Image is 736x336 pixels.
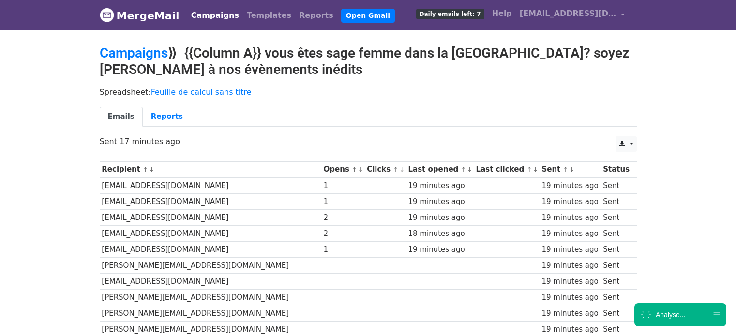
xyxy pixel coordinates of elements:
[412,4,488,23] a: Daily emails left: 7
[601,274,631,290] td: Sent
[541,308,598,319] div: 19 minutes ago
[100,290,321,306] td: [PERSON_NAME][EMAIL_ADDRESS][DOMAIN_NAME]
[569,166,574,173] a: ↓
[243,6,295,25] a: Templates
[516,4,629,27] a: [EMAIL_ADDRESS][DOMAIN_NAME]
[341,9,395,23] a: Open Gmail
[100,226,321,242] td: [EMAIL_ADDRESS][DOMAIN_NAME]
[541,324,598,335] div: 19 minutes ago
[406,161,474,177] th: Last opened
[601,193,631,209] td: Sent
[143,107,191,127] a: Reports
[149,166,154,173] a: ↓
[295,6,337,25] a: Reports
[324,244,362,255] div: 1
[151,88,252,97] a: Feuille de calcul sans titre
[541,180,598,191] div: 19 minutes ago
[100,177,321,193] td: [EMAIL_ADDRESS][DOMAIN_NAME]
[541,228,598,239] div: 19 minutes ago
[601,209,631,225] td: Sent
[321,161,365,177] th: Opens
[601,306,631,321] td: Sent
[100,306,321,321] td: [PERSON_NAME][EMAIL_ADDRESS][DOMAIN_NAME]
[563,166,568,173] a: ↑
[187,6,243,25] a: Campaigns
[541,260,598,271] div: 19 minutes ago
[408,228,471,239] div: 18 minutes ago
[100,258,321,274] td: [PERSON_NAME][EMAIL_ADDRESS][DOMAIN_NAME]
[100,136,637,146] p: Sent 17 minutes ago
[474,161,540,177] th: Last clicked
[601,177,631,193] td: Sent
[100,45,168,61] a: Campaigns
[324,212,362,223] div: 2
[541,212,598,223] div: 19 minutes ago
[541,244,598,255] div: 19 minutes ago
[100,161,321,177] th: Recipient
[364,161,406,177] th: Clicks
[324,196,362,207] div: 1
[416,9,484,19] span: Daily emails left: 7
[100,5,180,26] a: MergeMail
[541,276,598,287] div: 19 minutes ago
[100,87,637,97] p: Spreadsheet:
[540,161,601,177] th: Sent
[601,290,631,306] td: Sent
[601,226,631,242] td: Sent
[601,161,631,177] th: Status
[393,166,398,173] a: ↑
[601,242,631,258] td: Sent
[541,196,598,207] div: 19 minutes ago
[324,180,362,191] div: 1
[408,180,471,191] div: 19 minutes ago
[100,8,114,22] img: MergeMail logo
[100,274,321,290] td: [EMAIL_ADDRESS][DOMAIN_NAME]
[100,45,637,77] h2: ⟫ {{Column A}} vous êtes sage femme dans la [GEOGRAPHIC_DATA]? soyez [PERSON_NAME] à nos évènemen...
[488,4,516,23] a: Help
[143,166,148,173] a: ↑
[520,8,616,19] span: [EMAIL_ADDRESS][DOMAIN_NAME]
[358,166,363,173] a: ↓
[601,258,631,274] td: Sent
[352,166,357,173] a: ↑
[408,212,471,223] div: 19 minutes ago
[100,242,321,258] td: [EMAIL_ADDRESS][DOMAIN_NAME]
[467,166,472,173] a: ↓
[533,166,538,173] a: ↓
[408,244,471,255] div: 19 minutes ago
[461,166,466,173] a: ↑
[100,107,143,127] a: Emails
[100,193,321,209] td: [EMAIL_ADDRESS][DOMAIN_NAME]
[408,196,471,207] div: 19 minutes ago
[526,166,532,173] a: ↑
[324,228,362,239] div: 2
[399,166,405,173] a: ↓
[100,209,321,225] td: [EMAIL_ADDRESS][DOMAIN_NAME]
[541,292,598,303] div: 19 minutes ago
